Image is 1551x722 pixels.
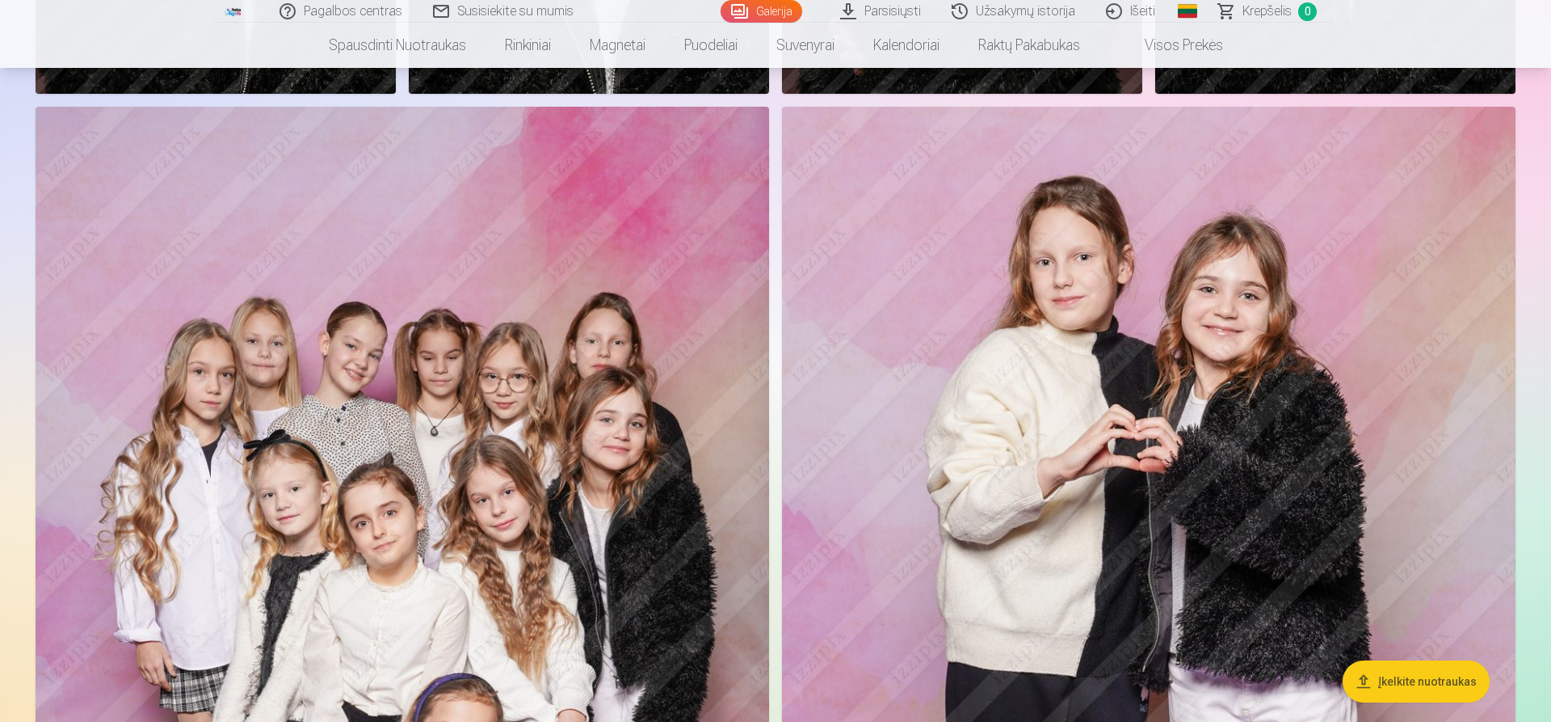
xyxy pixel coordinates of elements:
[570,23,665,68] a: Magnetai
[854,23,959,68] a: Kalendoriai
[225,6,242,16] img: /fa5
[1298,2,1317,21] span: 0
[757,23,854,68] a: Suvenyrai
[1242,2,1292,21] span: Krepšelis
[959,23,1099,68] a: Raktų pakabukas
[485,23,570,68] a: Rinkiniai
[665,23,757,68] a: Puodeliai
[309,23,485,68] a: Spausdinti nuotraukas
[1099,23,1242,68] a: Visos prekės
[1343,661,1490,703] button: Įkelkite nuotraukas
